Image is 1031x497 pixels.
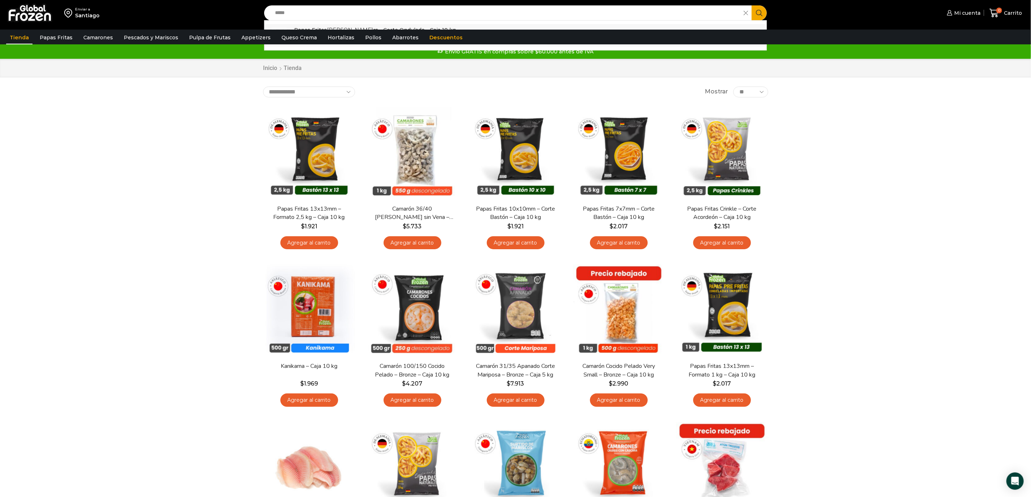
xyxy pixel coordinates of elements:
[487,393,545,407] a: Agregar al carrito: “Camarón 31/35 Apanado Corte Mariposa - Bronze - Caja 5 kg”
[301,223,317,230] bdi: 1.921
[6,31,32,44] a: Tienda
[403,223,422,230] bdi: 5.733
[301,223,305,230] span: $
[988,5,1024,22] a: 0 Carrito
[693,393,751,407] a: Agregar al carrito: “Papas Fritas 13x13mm - Formato 1 kg - Caja 10 kg”
[263,64,278,72] a: Inicio
[402,380,423,387] bdi: 4.207
[713,380,731,387] bdi: 2.017
[327,27,373,34] strong: [PERSON_NAME]
[680,362,763,379] a: Papas Fritas 13x13mm – Formato 1 kg – Caja 10 kg
[238,31,274,44] a: Appetizers
[384,393,441,407] a: Agregar al carrito: “Camarón 100/150 Cocido Pelado - Bronze - Caja 10 kg”
[371,362,454,379] a: Camarón 100/150 Cocido Pelado – Bronze – Caja 10 kg
[294,26,456,34] p: Papas Fritas rs - Corte Ondulado - Caja 10 kg
[280,393,338,407] a: Agregar al carrito: “Kanikama – Caja 10 kg”
[265,24,767,47] a: Papas Fritas[PERSON_NAME]rs - Corte Ondulado - Caja 10 kg $2.710
[610,223,628,230] bdi: 2.017
[324,31,358,44] a: Hortalizas
[996,8,1002,13] span: 0
[362,31,385,44] a: Pollos
[403,223,407,230] span: $
[263,87,355,97] select: Pedido de la tienda
[590,393,648,407] a: Agregar al carrito: “Camarón Cocido Pelado Very Small - Bronze - Caja 10 kg”
[280,236,338,250] a: Agregar al carrito: “Papas Fritas 13x13mm - Formato 2,5 kg - Caja 10 kg”
[507,380,511,387] span: $
[487,236,545,250] a: Agregar al carrito: “Papas Fritas 10x10mm - Corte Bastón - Caja 10 kg”
[120,31,182,44] a: Pescados y Mariscos
[36,31,76,44] a: Papas Fritas
[267,362,350,370] a: Kanikama – Caja 10 kg
[577,205,660,221] a: Papas Fritas 7x7mm – Corte Bastón – Caja 10 kg
[402,380,406,387] span: $
[609,380,629,387] bdi: 2.990
[300,380,304,387] span: $
[267,205,350,221] a: Papas Fritas 13x13mm – Formato 2,5 kg – Caja 10 kg
[680,205,763,221] a: Papas Fritas Crinkle – Corte Acordeón – Caja 10 kg
[752,5,767,21] button: Search button
[610,223,613,230] span: $
[284,65,302,71] h1: Tienda
[590,236,648,250] a: Agregar al carrito: “Papas Fritas 7x7mm - Corte Bastón - Caja 10 kg”
[75,7,100,12] div: Enviar a
[64,7,75,19] img: address-field-icon.svg
[507,223,511,230] span: $
[1002,9,1022,17] span: Carrito
[507,223,524,230] bdi: 1.921
[577,362,660,379] a: Camarón Cocido Pelado Very Small – Bronze – Caja 10 kg
[80,31,117,44] a: Camarones
[185,31,234,44] a: Pulpa de Frutas
[714,223,730,230] bdi: 2.151
[693,236,751,250] a: Agregar al carrito: “Papas Fritas Crinkle - Corte Acordeón - Caja 10 kg”
[384,236,441,250] a: Agregar al carrito: “Camarón 36/40 Crudo Pelado sin Vena - Bronze - Caja 10 kg”
[705,88,728,96] span: Mostrar
[714,223,718,230] span: $
[507,380,524,387] bdi: 7.913
[474,205,557,221] a: Papas Fritas 10x10mm – Corte Bastón – Caja 10 kg
[952,9,980,17] span: Mi cuenta
[609,380,613,387] span: $
[426,31,466,44] a: Descuentos
[300,380,318,387] bdi: 1.969
[75,12,100,19] div: Santiago
[371,205,454,221] a: Camarón 36/40 [PERSON_NAME] sin Vena – Bronze – Caja 10 kg
[263,64,302,72] nav: Breadcrumb
[389,31,422,44] a: Abarrotes
[474,362,557,379] a: Camarón 31/35 Apanado Corte Mariposa – Bronze – Caja 5 kg
[1006,472,1024,490] div: Open Intercom Messenger
[945,6,980,20] a: Mi cuenta
[278,31,320,44] a: Queso Crema
[713,380,717,387] span: $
